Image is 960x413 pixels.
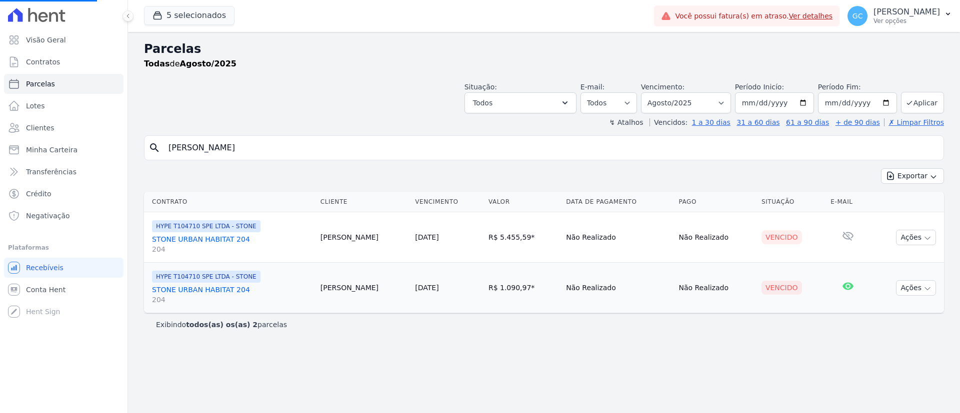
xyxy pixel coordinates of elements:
[896,280,936,296] button: Ações
[144,6,234,25] button: 5 selecionados
[4,258,123,278] a: Recebíveis
[786,118,829,126] a: 61 a 90 dias
[152,271,260,283] span: HYPE T104710 SPE LTDA - STONE
[4,140,123,160] a: Minha Carteira
[144,59,170,68] strong: Todas
[4,52,123,72] a: Contratos
[152,234,312,254] a: STONE URBAN HABITAT 204204
[26,189,51,199] span: Crédito
[609,118,643,126] label: ↯ Atalhos
[873,7,940,17] p: [PERSON_NAME]
[649,118,687,126] label: Vencidos:
[818,82,897,92] label: Período Fim:
[316,192,411,212] th: Cliente
[152,220,260,232] span: HYPE T104710 SPE LTDA - STONE
[735,83,784,91] label: Período Inicío:
[884,118,944,126] a: ✗ Limpar Filtros
[26,211,70,221] span: Negativação
[26,167,76,177] span: Transferências
[464,92,576,113] button: Todos
[8,242,119,254] div: Plataformas
[674,192,757,212] th: Pago
[901,92,944,113] button: Aplicar
[761,230,802,244] div: Vencido
[144,40,944,58] h2: Parcelas
[148,142,160,154] i: search
[162,138,939,158] input: Buscar por nome do lote ou do cliente
[186,321,257,329] b: todos(as) os(as) 2
[415,284,438,292] a: [DATE]
[896,230,936,245] button: Ações
[835,118,880,126] a: + de 90 dias
[562,263,674,313] td: Não Realizado
[881,168,944,184] button: Exportar
[4,184,123,204] a: Crédito
[316,212,411,263] td: [PERSON_NAME]
[4,206,123,226] a: Negativação
[736,118,779,126] a: 31 a 60 dias
[484,263,562,313] td: R$ 1.090,97
[26,123,54,133] span: Clientes
[4,280,123,300] a: Conta Hent
[144,58,236,70] p: de
[4,74,123,94] a: Parcelas
[789,12,833,20] a: Ver detalhes
[415,233,438,241] a: [DATE]
[152,285,312,305] a: STONE URBAN HABITAT 204204
[152,295,312,305] span: 204
[473,97,492,109] span: Todos
[4,30,123,50] a: Visão Geral
[26,101,45,111] span: Lotes
[692,118,730,126] a: 1 a 30 dias
[26,285,65,295] span: Conta Hent
[761,281,802,295] div: Vencido
[826,192,869,212] th: E-mail
[152,244,312,254] span: 204
[484,192,562,212] th: Valor
[411,192,484,212] th: Vencimento
[852,12,863,19] span: GC
[26,79,55,89] span: Parcelas
[641,83,684,91] label: Vencimento:
[4,162,123,182] a: Transferências
[316,263,411,313] td: [PERSON_NAME]
[4,118,123,138] a: Clientes
[580,83,605,91] label: E-mail:
[674,263,757,313] td: Não Realizado
[144,192,316,212] th: Contrato
[839,2,960,30] button: GC [PERSON_NAME] Ver opções
[562,212,674,263] td: Não Realizado
[757,192,826,212] th: Situação
[484,212,562,263] td: R$ 5.455,59
[26,145,77,155] span: Minha Carteira
[562,192,674,212] th: Data de Pagamento
[26,57,60,67] span: Contratos
[156,320,287,330] p: Exibindo parcelas
[464,83,497,91] label: Situação:
[674,212,757,263] td: Não Realizado
[180,59,236,68] strong: Agosto/2025
[675,11,832,21] span: Você possui fatura(s) em atraso.
[4,96,123,116] a: Lotes
[26,263,63,273] span: Recebíveis
[26,35,66,45] span: Visão Geral
[873,17,940,25] p: Ver opções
